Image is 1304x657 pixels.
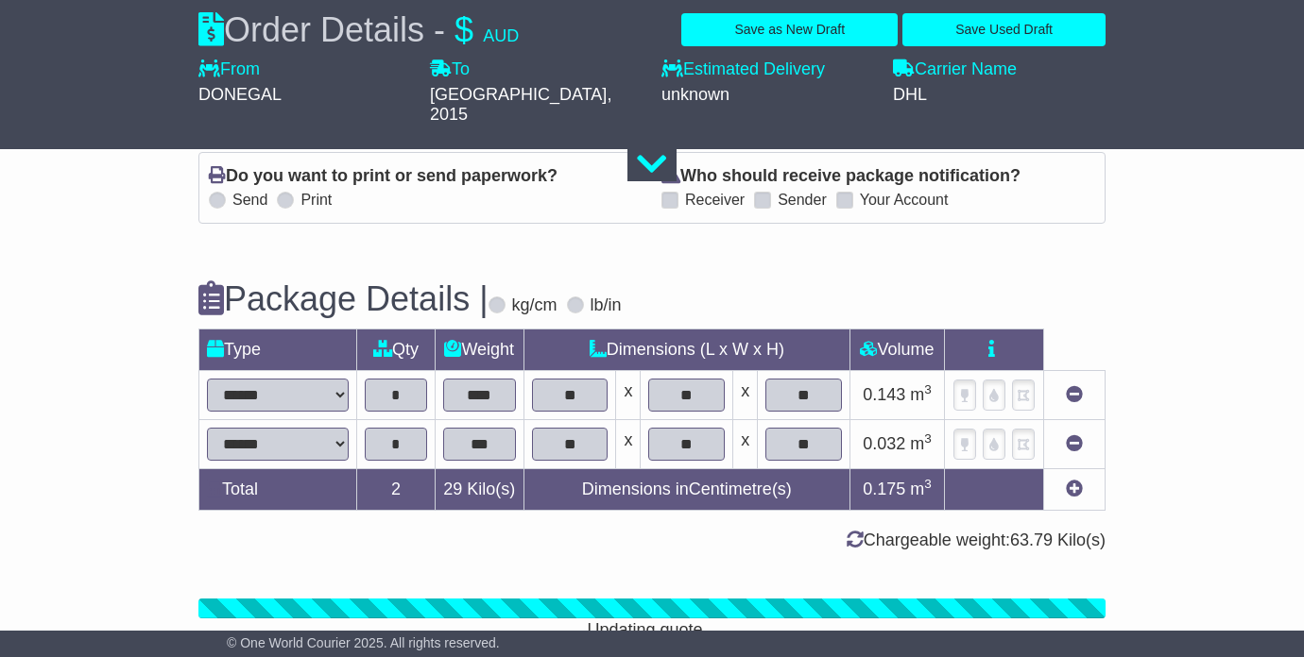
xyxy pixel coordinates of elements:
[435,469,523,511] td: Kilo(s)
[198,59,260,80] label: From
[430,59,470,80] label: To
[924,431,932,446] sup: 3
[910,385,932,404] span: m
[733,420,758,469] td: x
[910,434,932,453] span: m
[863,434,905,453] span: 0.032
[893,59,1017,80] label: Carrier Name
[661,59,874,80] label: Estimated Delivery
[198,9,519,50] div: Order Details -
[199,329,357,371] td: Type
[198,531,1106,551] div: Chargeable weight: Kilo(s)
[893,85,1106,106] div: DHL
[733,371,758,420] td: x
[455,10,473,49] span: $
[430,85,607,104] span: [GEOGRAPHIC_DATA]
[910,480,932,498] span: m
[209,166,558,187] label: Do you want to print or send paperwork?
[681,13,898,46] button: Save as New Draft
[357,329,436,371] td: Qty
[300,191,332,209] label: Print
[778,191,827,209] label: Sender
[198,620,1106,641] div: Updating quote...
[227,635,500,650] span: © One World Courier 2025. All rights reserved.
[435,329,523,371] td: Weight
[924,477,932,491] sup: 3
[443,480,462,498] span: 29
[902,13,1106,46] button: Save Used Draft
[1066,434,1083,453] a: Remove this item
[198,280,489,318] h3: Package Details |
[523,469,849,511] td: Dimensions in Centimetre(s)
[1066,385,1083,404] a: Remove this item
[661,85,874,106] div: unknown
[1066,480,1083,498] a: Add new item
[863,480,905,498] span: 0.175
[198,85,282,104] span: DONEGAL
[1010,531,1053,549] span: 63.79
[512,295,558,316] label: kg/cm
[849,329,944,371] td: Volume
[591,295,622,316] label: lb/in
[199,469,357,511] td: Total
[357,469,436,511] td: 2
[860,191,949,209] label: Your Account
[523,329,849,371] td: Dimensions (L x W x H)
[924,382,932,396] sup: 3
[430,85,611,125] span: , 2015
[483,26,519,45] span: AUD
[863,385,905,404] span: 0.143
[685,191,745,209] label: Receiver
[616,371,641,420] td: x
[616,420,641,469] td: x
[232,191,267,209] label: Send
